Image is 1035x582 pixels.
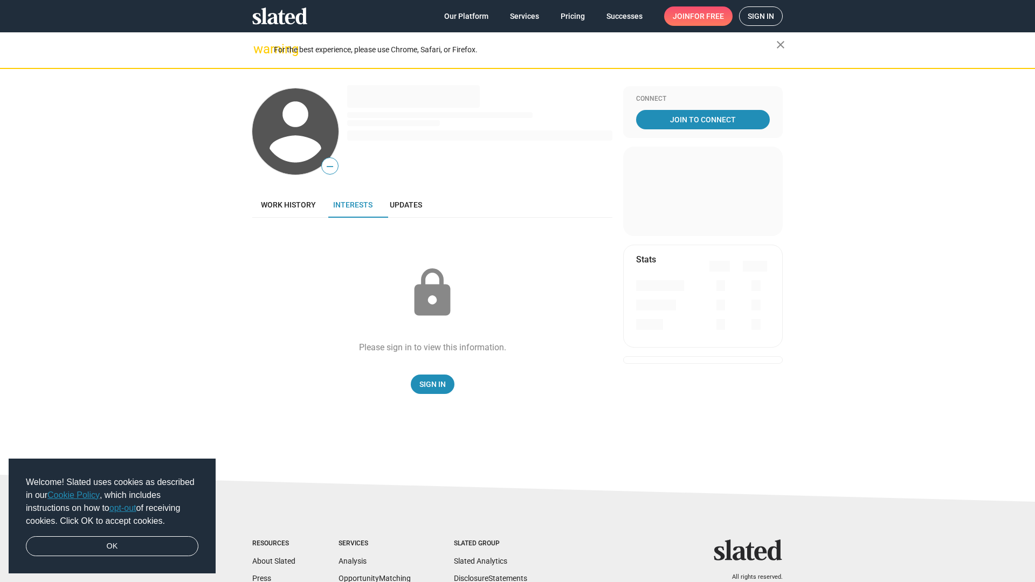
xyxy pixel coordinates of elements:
span: Welcome! Slated uses cookies as described in our , which includes instructions on how to of recei... [26,476,198,528]
span: — [322,160,338,174]
a: Interests [325,192,381,218]
a: About Slated [252,557,295,565]
span: Pricing [561,6,585,26]
div: Connect [636,95,770,103]
a: Slated Analytics [454,557,507,565]
mat-icon: close [774,38,787,51]
a: opt-out [109,503,136,512]
div: Please sign in to view this information. [359,342,506,353]
span: Our Platform [444,6,488,26]
span: Work history [261,200,316,209]
span: Updates [390,200,422,209]
mat-icon: warning [253,43,266,56]
mat-card-title: Stats [636,254,656,265]
a: Work history [252,192,325,218]
a: Sign in [739,6,783,26]
a: Updates [381,192,431,218]
a: Services [501,6,548,26]
a: dismiss cookie message [26,536,198,557]
a: Pricing [552,6,594,26]
span: for free [690,6,724,26]
span: Successes [606,6,643,26]
div: Services [339,539,411,548]
div: Resources [252,539,295,548]
a: Our Platform [436,6,497,26]
a: Analysis [339,557,367,565]
span: Join [673,6,724,26]
a: Joinfor free [664,6,733,26]
div: cookieconsent [9,459,216,574]
span: Interests [333,200,372,209]
span: Join To Connect [638,110,768,129]
a: Successes [598,6,651,26]
div: For the best experience, please use Chrome, Safari, or Firefox. [274,43,776,57]
a: Sign In [411,375,454,394]
span: Services [510,6,539,26]
span: Sign In [419,375,446,394]
span: Sign in [748,7,774,25]
a: Cookie Policy [47,490,100,500]
div: Slated Group [454,539,527,548]
a: Join To Connect [636,110,770,129]
mat-icon: lock [405,266,459,320]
